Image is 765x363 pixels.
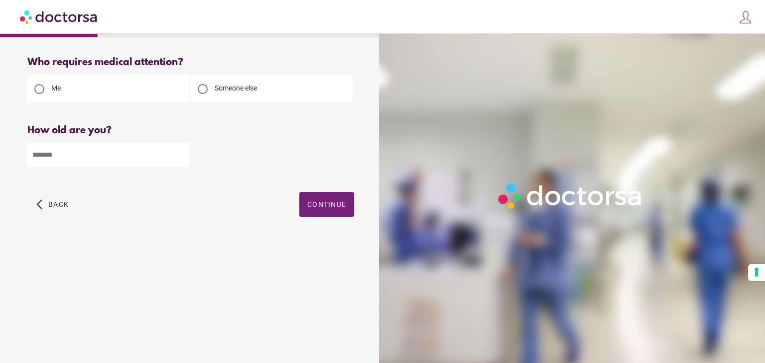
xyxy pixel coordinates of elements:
[299,192,354,217] button: Continue
[494,179,647,213] img: Logo-Doctorsa-trans-White-partial-flat.png
[307,200,346,208] span: Continue
[27,125,354,136] div: How old are you?
[51,84,61,92] span: Me
[32,192,73,217] button: arrow_back_ios Back
[48,200,69,208] span: Back
[748,264,765,281] button: Your consent preferences for tracking technologies
[20,5,99,28] img: Doctorsa.com
[27,57,354,68] div: Who requires medical attention?
[739,10,753,24] img: icons8-customer-100.png
[215,84,257,92] span: Someone else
